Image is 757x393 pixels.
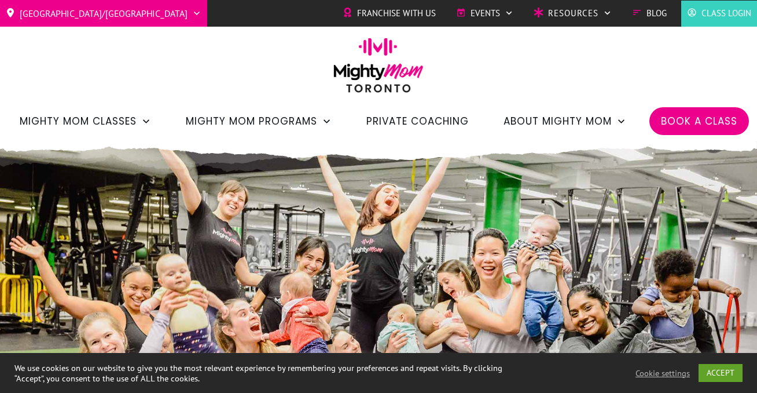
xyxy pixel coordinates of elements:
[186,111,317,131] span: Mighty Mom Programs
[14,363,524,384] div: We use cookies on our website to give you the most relevant experience by remembering your prefer...
[699,364,743,382] a: ACCEPT
[6,4,201,23] a: [GEOGRAPHIC_DATA]/[GEOGRAPHIC_DATA]
[548,5,598,22] span: Resources
[504,111,612,131] span: About Mighty Mom
[20,111,151,131] a: Mighty Mom Classes
[534,5,612,22] a: Resources
[661,111,737,131] a: Book a Class
[186,111,332,131] a: Mighty Mom Programs
[701,5,751,22] span: Class Login
[504,111,626,131] a: About Mighty Mom
[20,111,137,131] span: Mighty Mom Classes
[632,5,667,22] a: Blog
[366,111,469,131] a: Private Coaching
[20,4,188,23] span: [GEOGRAPHIC_DATA]/[GEOGRAPHIC_DATA]
[646,5,667,22] span: Blog
[343,5,436,22] a: Franchise with Us
[328,38,429,101] img: mightymom-logo-toronto
[471,5,500,22] span: Events
[687,5,751,22] a: Class Login
[456,5,513,22] a: Events
[357,5,436,22] span: Franchise with Us
[635,368,690,379] a: Cookie settings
